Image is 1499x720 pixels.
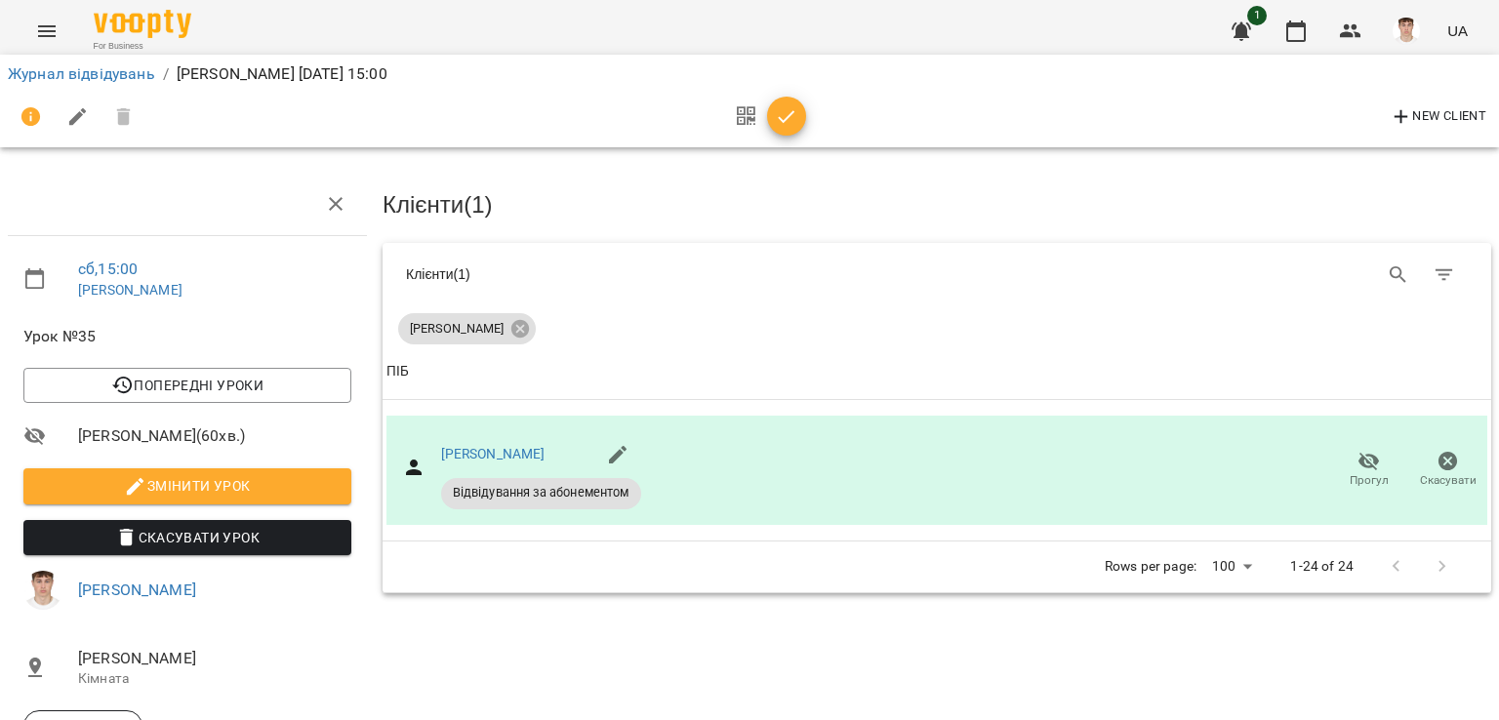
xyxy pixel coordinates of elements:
span: ПІБ [386,360,1487,383]
button: Прогул [1329,443,1408,498]
span: Попередні уроки [39,374,336,397]
div: ПІБ [386,360,409,383]
button: Скасувати [1408,443,1487,498]
h3: Клієнти ( 1 ) [383,192,1491,218]
a: [PERSON_NAME] [441,446,546,461]
span: [PERSON_NAME] [398,320,515,338]
p: 1-24 of 24 [1290,557,1353,577]
span: [PERSON_NAME] [78,647,351,670]
button: Фільтр [1421,252,1468,299]
div: [PERSON_NAME] [398,313,536,344]
span: [PERSON_NAME] ( 60 хв. ) [78,424,351,448]
div: Клієнти ( 1 ) [406,264,922,284]
span: Скасувати Урок [39,526,336,549]
button: UA [1439,13,1476,49]
span: 1 [1247,6,1267,25]
span: New Client [1390,105,1486,129]
button: Search [1375,252,1422,299]
button: Змінити урок [23,468,351,503]
button: Попередні уроки [23,368,351,403]
a: [PERSON_NAME] [78,580,196,599]
div: 100 [1204,552,1259,580]
span: Урок №35 [23,325,351,348]
div: Sort [386,360,409,383]
nav: breadcrumb [8,62,1491,86]
p: [PERSON_NAME] [DATE] 15:00 [177,62,387,86]
button: Скасувати Урок [23,520,351,555]
img: Voopty Logo [94,10,191,38]
span: Скасувати [1420,472,1477,489]
img: 8fe045a9c59afd95b04cf3756caf59e6.jpg [1393,18,1420,45]
span: For Business [94,40,191,53]
div: Table Toolbar [383,243,1491,305]
span: Прогул [1350,472,1389,489]
span: Змінити урок [39,474,336,498]
a: сб , 15:00 [78,260,138,278]
button: New Client [1385,101,1491,133]
span: UA [1447,20,1468,41]
img: 8fe045a9c59afd95b04cf3756caf59e6.jpg [23,571,62,610]
a: [PERSON_NAME] [78,282,182,298]
p: Кімната [78,669,351,689]
p: Rows per page: [1105,557,1196,577]
button: Menu [23,8,70,55]
li: / [163,62,169,86]
span: Відвідування за абонементом [441,484,641,501]
a: Журнал відвідувань [8,64,155,83]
